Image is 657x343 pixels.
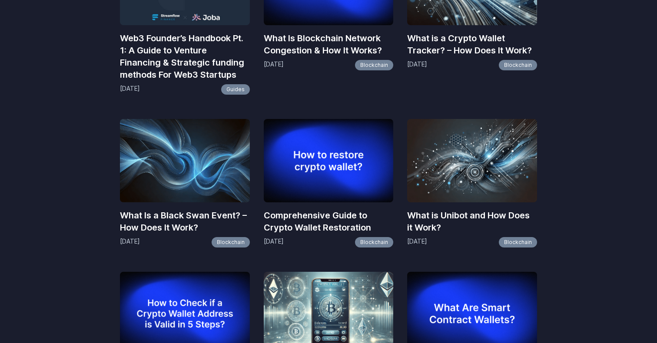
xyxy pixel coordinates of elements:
p: [DATE] [264,237,284,247]
p: [DATE] [264,60,284,70]
img: What Is a Black Swan Event? – How Does It Work? [120,119,250,202]
a: Blockchain [499,237,537,247]
a: Blockchain [355,237,393,247]
a: Blockchain [355,60,393,70]
p: [DATE] [120,237,140,247]
a: What Is a Black Swan Event? – How Does It Work? [120,209,250,234]
a: Blockchain [499,60,537,70]
a: What is Unibot and How Does it Work? [407,209,537,234]
img: Comprehensive Guide to Crypto Wallet Restoration [264,119,394,202]
img: What is Unibot and How Does it Work? [407,119,537,202]
a: Web3 Founder’s Handbook Pt. 1: A Guide to Venture Financing & Strategic funding methods For Web3 ... [120,32,250,81]
p: [DATE] [407,60,427,70]
a: Comprehensive Guide to Crypto Wallet Restoration [264,209,394,234]
p: [DATE] [120,84,140,95]
a: Blockchain [212,237,250,247]
a: Guides [221,84,250,95]
a: What is a Crypto Wallet Tracker? – How Does It Work? [407,32,537,56]
a: What Is Blockchain Network Congestion & How It Works? [264,32,394,56]
p: [DATE] [407,237,427,247]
